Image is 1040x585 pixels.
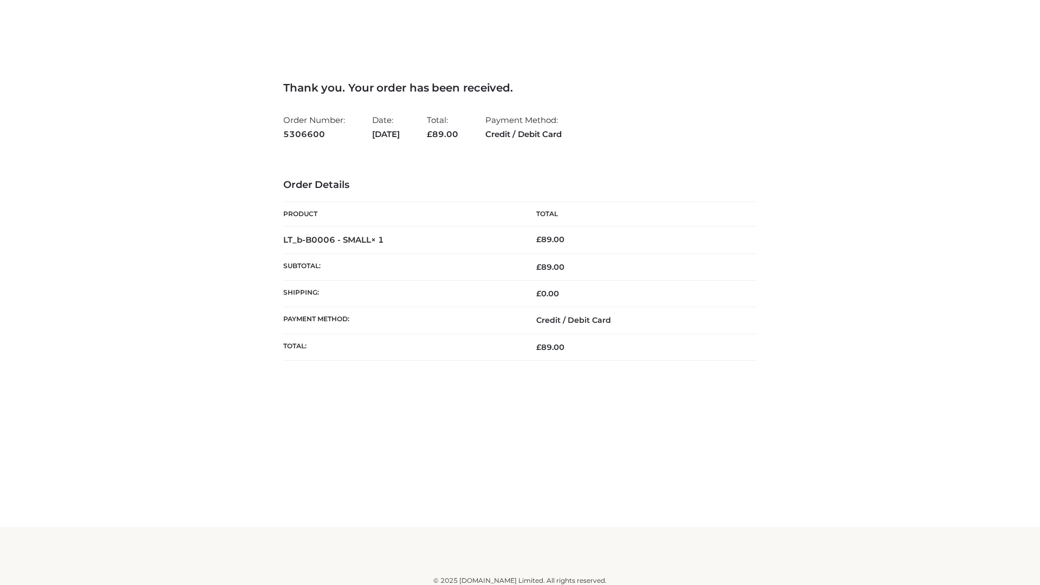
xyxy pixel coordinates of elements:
li: Order Number: [283,110,345,144]
th: Product [283,202,520,226]
span: £ [536,262,541,272]
span: £ [536,289,541,298]
strong: LT_b-B0006 - SMALL [283,235,384,245]
th: Payment method: [283,307,520,334]
li: Total: [427,110,458,144]
strong: Credit / Debit Card [485,127,562,141]
h3: Order Details [283,179,757,191]
strong: [DATE] [372,127,400,141]
th: Subtotal: [283,253,520,280]
span: £ [536,235,541,244]
span: 89.00 [427,129,458,139]
bdi: 89.00 [536,235,564,244]
td: Credit / Debit Card [520,307,757,334]
li: Date: [372,110,400,144]
h3: Thank you. Your order has been received. [283,81,757,94]
th: Total [520,202,757,226]
span: £ [536,342,541,352]
span: 89.00 [536,342,564,352]
th: Shipping: [283,281,520,307]
bdi: 0.00 [536,289,559,298]
li: Payment Method: [485,110,562,144]
span: 89.00 [536,262,564,272]
span: £ [427,129,432,139]
strong: × 1 [371,235,384,245]
strong: 5306600 [283,127,345,141]
th: Total: [283,334,520,360]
